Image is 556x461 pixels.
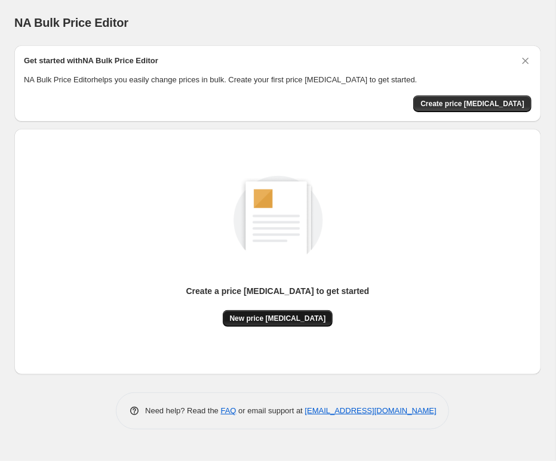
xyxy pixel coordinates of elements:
[14,16,128,29] span: NA Bulk Price Editor
[420,99,524,109] span: Create price [MEDICAL_DATA]
[413,95,532,112] button: Create price change job
[223,310,333,327] button: New price [MEDICAL_DATA]
[520,55,532,67] button: Dismiss card
[24,55,158,67] h2: Get started with NA Bulk Price Editor
[24,74,532,86] p: NA Bulk Price Editor helps you easily change prices in bulk. Create your first price [MEDICAL_DAT...
[305,406,437,415] a: [EMAIL_ADDRESS][DOMAIN_NAME]
[186,285,370,297] p: Create a price [MEDICAL_DATA] to get started
[145,406,221,415] span: Need help? Read the
[236,406,305,415] span: or email support at
[230,314,326,323] span: New price [MEDICAL_DATA]
[221,406,236,415] a: FAQ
